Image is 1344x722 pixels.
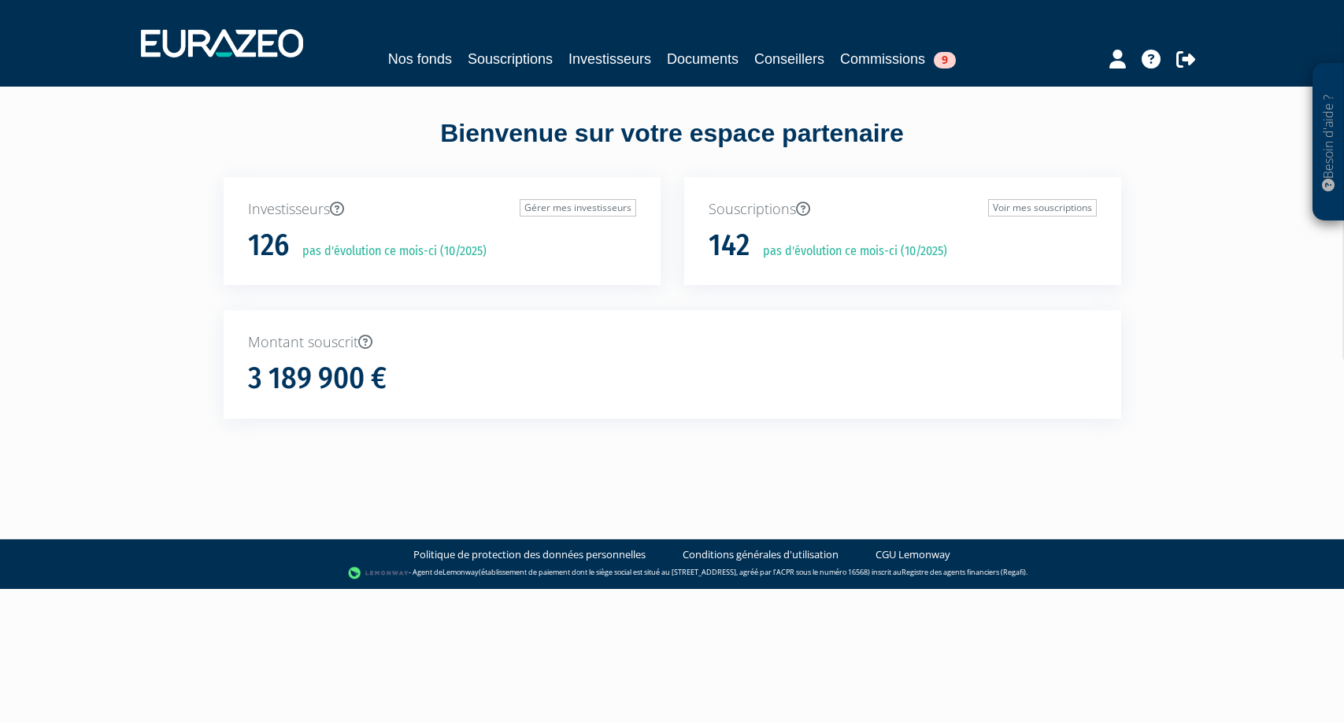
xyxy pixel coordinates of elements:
[248,199,636,220] p: Investisseurs
[934,52,956,68] span: 9
[683,547,839,562] a: Conditions générales d'utilisation
[709,199,1097,220] p: Souscriptions
[520,199,636,217] a: Gérer mes investisseurs
[413,547,646,562] a: Politique de protection des données personnelles
[248,332,1097,353] p: Montant souscrit
[840,48,956,70] a: Commissions9
[291,243,487,261] p: pas d'évolution ce mois-ci (10/2025)
[752,243,947,261] p: pas d'évolution ce mois-ci (10/2025)
[988,199,1097,217] a: Voir mes souscriptions
[667,48,739,70] a: Documents
[141,29,303,57] img: 1732889491-logotype_eurazeo_blanc_rvb.png
[709,229,750,262] h1: 142
[248,362,387,395] h1: 3 189 900 €
[348,565,409,581] img: logo-lemonway.png
[248,229,289,262] h1: 126
[902,567,1026,577] a: Registre des agents financiers (Regafi)
[388,48,452,70] a: Nos fonds
[468,48,553,70] a: Souscriptions
[568,48,651,70] a: Investisseurs
[212,116,1133,177] div: Bienvenue sur votre espace partenaire
[442,567,479,577] a: Lemonway
[16,565,1328,581] div: - Agent de (établissement de paiement dont le siège social est situé au [STREET_ADDRESS], agréé p...
[1320,72,1338,213] p: Besoin d'aide ?
[754,48,824,70] a: Conseillers
[876,547,950,562] a: CGU Lemonway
